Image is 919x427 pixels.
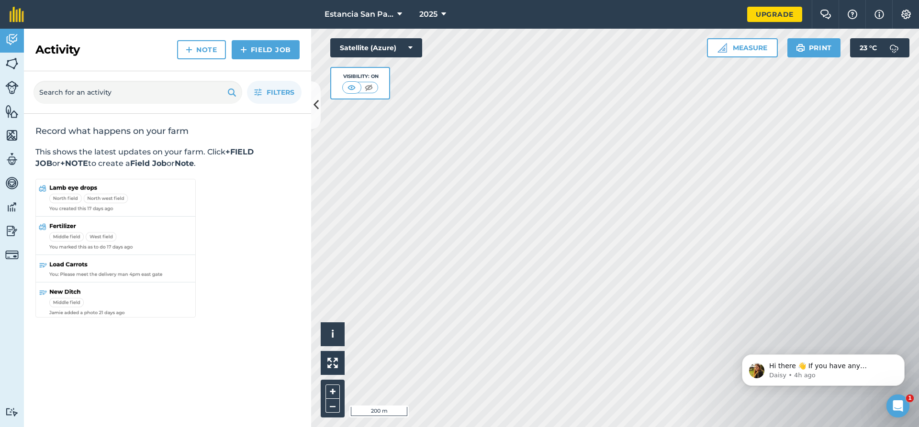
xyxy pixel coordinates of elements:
[267,87,294,98] span: Filters
[42,37,165,45] p: Message from Daisy, sent 4h ago
[325,399,340,413] button: –
[10,7,24,22] img: fieldmargin Logo
[175,159,194,168] strong: Note
[5,56,19,71] img: svg+xml;base64,PHN2ZyB4bWxucz0iaHR0cDovL3d3dy53My5vcmcvMjAwMC9zdmciIHdpZHRoPSI1NiIgaGVpZ2h0PSI2MC...
[42,28,165,64] span: Hi there 👋 If you have any questions about our pricing or which plan is right for you, I’m here t...
[35,42,80,57] h2: Activity
[707,38,778,57] button: Measure
[874,9,884,20] img: svg+xml;base64,PHN2ZyB4bWxucz0iaHR0cDovL3d3dy53My5vcmcvMjAwMC9zdmciIHdpZHRoPSIxNyIgaGVpZ2h0PSIxNy...
[34,81,242,104] input: Search for an activity
[796,42,805,54] img: svg+xml;base64,PHN2ZyB4bWxucz0iaHR0cDovL3d3dy53My5vcmcvMjAwMC9zdmciIHdpZHRoPSIxOSIgaGVpZ2h0PSIyNC...
[5,407,19,416] img: svg+xml;base64,PD94bWwgdmVyc2lvbj0iMS4wIiBlbmNvZGluZz0idXRmLTgiPz4KPCEtLSBHZW5lcmF0b3I6IEFkb2JlIE...
[820,10,831,19] img: Two speech bubbles overlapping with the left bubble in the forefront
[330,38,422,57] button: Satellite (Azure)
[14,20,177,52] div: message notification from Daisy, 4h ago. Hi there 👋 If you have any questions about our pricing o...
[247,81,302,104] button: Filters
[5,224,19,238] img: svg+xml;base64,PD94bWwgdmVyc2lvbj0iMS4wIiBlbmNvZGluZz0idXRmLTgiPz4KPCEtLSBHZW5lcmF0b3I6IEFkb2JlIE...
[331,328,334,340] span: i
[325,9,393,20] span: Estancia San Pablo
[22,29,37,44] img: Profile image for Daisy
[885,38,904,57] img: svg+xml;base64,PD94bWwgdmVyc2lvbj0iMS4wIiBlbmNvZGluZz0idXRmLTgiPz4KPCEtLSBHZW5lcmF0b3I6IEFkb2JlIE...
[325,384,340,399] button: +
[232,40,300,59] a: Field Job
[5,104,19,119] img: svg+xml;base64,PHN2ZyB4bWxucz0iaHR0cDovL3d3dy53My5vcmcvMjAwMC9zdmciIHdpZHRoPSI1NiIgaGVpZ2h0PSI2MC...
[5,248,19,262] img: svg+xml;base64,PD94bWwgdmVyc2lvbj0iMS4wIiBlbmNvZGluZz0idXRmLTgiPz4KPCEtLSBHZW5lcmF0b3I6IEFkb2JlIE...
[847,10,858,19] img: A question mark icon
[130,159,167,168] strong: Field Job
[860,38,877,57] span: 23 ° C
[35,125,300,137] h2: Record what happens on your farm
[342,73,379,80] div: Visibility: On
[240,44,247,55] img: svg+xml;base64,PHN2ZyB4bWxucz0iaHR0cDovL3d3dy53My5vcmcvMjAwMC9zdmciIHdpZHRoPSIxNCIgaGVpZ2h0PSIyNC...
[787,38,841,57] button: Print
[327,358,338,368] img: Four arrows, one pointing top left, one top right, one bottom right and the last bottom left
[346,83,358,92] img: svg+xml;base64,PHN2ZyB4bWxucz0iaHR0cDovL3d3dy53My5vcmcvMjAwMC9zdmciIHdpZHRoPSI1MCIgaGVpZ2h0PSI0MC...
[5,81,19,94] img: svg+xml;base64,PD94bWwgdmVyc2lvbj0iMS4wIiBlbmNvZGluZz0idXRmLTgiPz4KPCEtLSBHZW5lcmF0b3I6IEFkb2JlIE...
[728,334,919,401] iframe: Intercom notifications message
[900,10,912,19] img: A cog icon
[717,43,727,53] img: Ruler icon
[227,87,236,98] img: svg+xml;base64,PHN2ZyB4bWxucz0iaHR0cDovL3d3dy53My5vcmcvMjAwMC9zdmciIHdpZHRoPSIxOSIgaGVpZ2h0PSIyNC...
[850,38,909,57] button: 23 °C
[5,176,19,190] img: svg+xml;base64,PD94bWwgdmVyc2lvbj0iMS4wIiBlbmNvZGluZz0idXRmLTgiPz4KPCEtLSBHZW5lcmF0b3I6IEFkb2JlIE...
[906,394,914,402] span: 1
[5,152,19,166] img: svg+xml;base64,PD94bWwgdmVyc2lvbj0iMS4wIiBlbmNvZGluZz0idXRmLTgiPz4KPCEtLSBHZW5lcmF0b3I6IEFkb2JlIE...
[5,200,19,214] img: svg+xml;base64,PD94bWwgdmVyc2lvbj0iMS4wIiBlbmNvZGluZz0idXRmLTgiPz4KPCEtLSBHZW5lcmF0b3I6IEFkb2JlIE...
[321,322,345,346] button: i
[419,9,437,20] span: 2025
[747,7,802,22] a: Upgrade
[363,83,375,92] img: svg+xml;base64,PHN2ZyB4bWxucz0iaHR0cDovL3d3dy53My5vcmcvMjAwMC9zdmciIHdpZHRoPSI1MCIgaGVpZ2h0PSI0MC...
[886,394,909,417] iframe: Intercom live chat
[186,44,192,55] img: svg+xml;base64,PHN2ZyB4bWxucz0iaHR0cDovL3d3dy53My5vcmcvMjAwMC9zdmciIHdpZHRoPSIxNCIgaGVpZ2h0PSIyNC...
[177,40,226,59] a: Note
[5,128,19,142] img: svg+xml;base64,PHN2ZyB4bWxucz0iaHR0cDovL3d3dy53My5vcmcvMjAwMC9zdmciIHdpZHRoPSI1NiIgaGVpZ2h0PSI2MC...
[5,33,19,47] img: svg+xml;base64,PD94bWwgdmVyc2lvbj0iMS4wIiBlbmNvZGluZz0idXRmLTgiPz4KPCEtLSBHZW5lcmF0b3I6IEFkb2JlIE...
[35,146,300,169] p: This shows the latest updates on your farm. Click or to create a or .
[60,159,88,168] strong: +NOTE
